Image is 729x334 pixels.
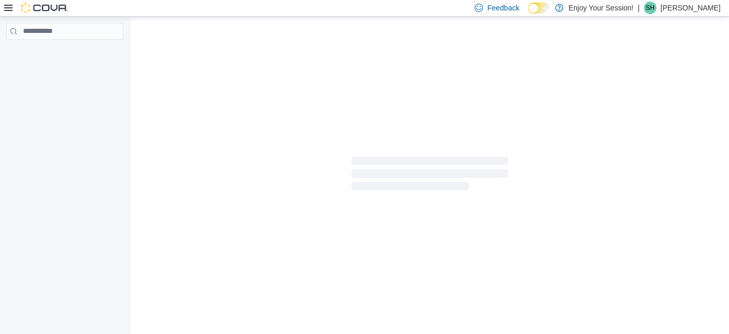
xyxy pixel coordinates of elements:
[487,3,519,13] span: Feedback
[638,2,640,14] p: |
[644,2,656,14] div: Sue Hachey
[646,2,655,14] span: SH
[528,3,550,14] input: Dark Mode
[351,159,508,192] span: Loading
[661,2,721,14] p: [PERSON_NAME]
[6,42,123,67] nav: Complex example
[21,3,68,13] img: Cova
[569,2,634,14] p: Enjoy Your Session!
